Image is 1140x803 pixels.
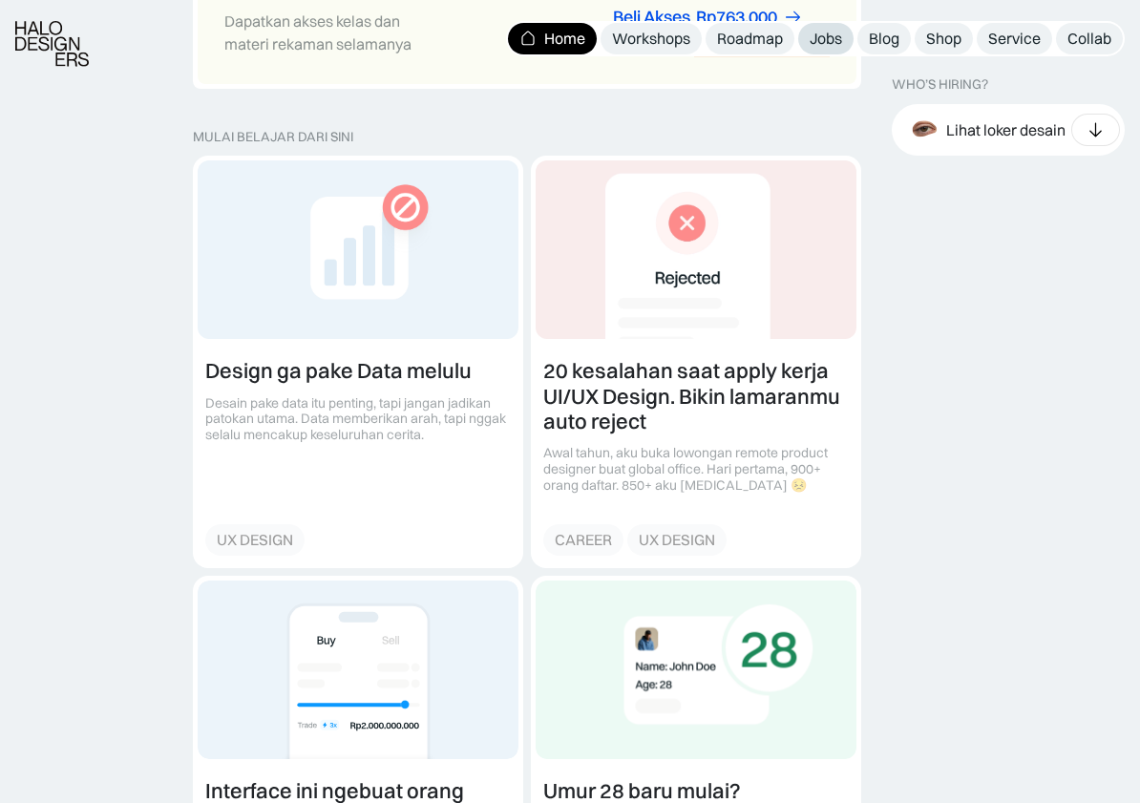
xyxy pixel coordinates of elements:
div: Dapatkan akses kelas dan materi rekaman selamanya [224,10,440,55]
a: Home [508,23,597,54]
div: Lihat loker desain [946,119,1066,139]
a: Jobs [798,23,854,54]
div: Home [544,29,585,49]
div: WHO’S HIRING? [892,76,988,93]
div: Beli Akses [613,8,690,28]
a: Service [977,23,1052,54]
a: Shop [915,23,973,54]
div: Service [988,29,1041,49]
a: Blog [857,23,911,54]
div: Shop [926,29,961,49]
div: Rp763.000 [696,8,777,28]
a: Collab [1056,23,1123,54]
div: Roadmap [717,29,783,49]
div: Jobs [810,29,842,49]
a: Workshops [601,23,702,54]
a: Roadmap [706,23,794,54]
a: Beli AksesRp763.000 [613,8,803,28]
div: Workshops [612,29,690,49]
div: MULAI BELAJAR DARI SINI [193,129,861,145]
div: Collab [1067,29,1111,49]
div: Blog [869,29,899,49]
